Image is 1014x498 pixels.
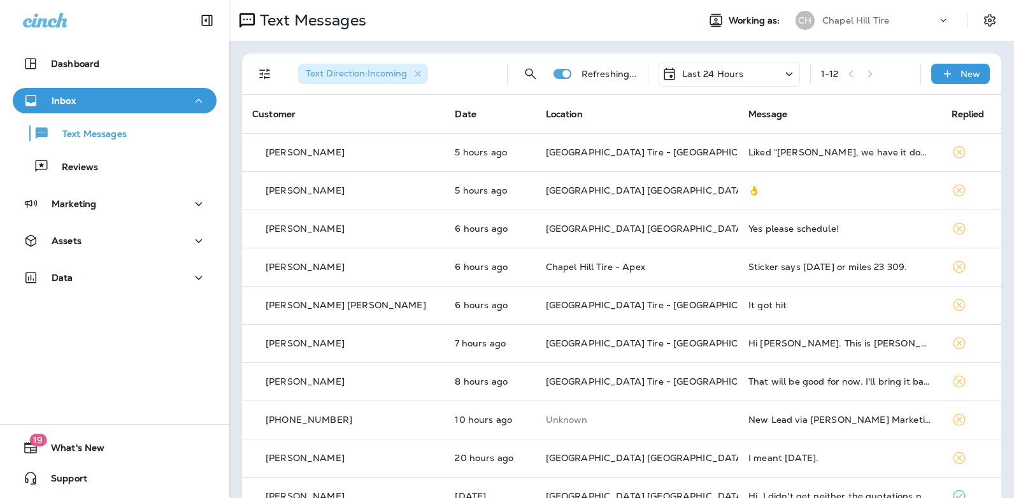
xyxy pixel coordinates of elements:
[266,147,345,157] p: [PERSON_NAME]
[546,338,775,349] span: [GEOGRAPHIC_DATA] Tire - [GEOGRAPHIC_DATA].
[748,453,931,463] div: I meant 10/1/2027.
[748,185,931,196] div: 👌
[255,11,366,30] p: Text Messages
[748,415,931,425] div: New Lead via Merrick Marketing, Customer Name: Paul, Contact info: Masked phone number available....
[455,147,525,157] p: Oct 2, 2025 12:51 PM
[51,59,99,69] p: Dashboard
[266,376,345,387] p: [PERSON_NAME]
[13,228,217,253] button: Assets
[266,415,352,425] p: [PHONE_NUMBER]
[546,452,746,464] span: [GEOGRAPHIC_DATA] [GEOGRAPHIC_DATA]
[13,191,217,217] button: Marketing
[13,51,217,76] button: Dashboard
[306,68,407,79] span: Text Direction : Incoming
[13,88,217,113] button: Inbox
[546,185,746,196] span: [GEOGRAPHIC_DATA] [GEOGRAPHIC_DATA]
[13,120,217,146] button: Text Messages
[729,15,783,26] span: Working as:
[298,64,428,84] div: Text Direction:Incoming
[682,69,744,79] p: Last 24 Hours
[266,300,426,310] p: [PERSON_NAME] [PERSON_NAME]
[38,473,87,488] span: Support
[748,262,931,272] div: Sticker says 11/25/25 or miles 23 309.
[748,376,931,387] div: That will be good for now. I'll bring it back in next summer
[952,108,985,120] span: Replied
[455,300,525,310] p: Oct 2, 2025 11:38 AM
[13,265,217,290] button: Data
[455,108,476,120] span: Date
[978,9,1001,32] button: Settings
[748,338,931,348] div: Hi Chris. This is Jamie's mom. Please text her at 978-735-9365
[960,69,980,79] p: New
[266,185,345,196] p: [PERSON_NAME]
[52,96,76,106] p: Inbox
[455,262,525,272] p: Oct 2, 2025 12:02 PM
[546,223,746,234] span: [GEOGRAPHIC_DATA] [GEOGRAPHIC_DATA]
[13,153,217,180] button: Reviews
[455,185,525,196] p: Oct 2, 2025 12:35 PM
[455,376,525,387] p: Oct 2, 2025 09:48 AM
[50,129,127,141] p: Text Messages
[266,453,345,463] p: [PERSON_NAME]
[546,415,728,425] p: This customer does not have a last location and the phone number they messaged is not assigned to...
[546,146,773,158] span: [GEOGRAPHIC_DATA] Tire - [GEOGRAPHIC_DATA]
[455,453,525,463] p: Oct 1, 2025 09:42 PM
[189,8,225,33] button: Collapse Sidebar
[49,162,98,174] p: Reviews
[546,376,773,387] span: [GEOGRAPHIC_DATA] Tire - [GEOGRAPHIC_DATA]
[546,108,583,120] span: Location
[748,108,787,120] span: Message
[796,11,815,30] div: CH
[52,199,96,209] p: Marketing
[266,338,345,348] p: [PERSON_NAME]
[13,466,217,491] button: Support
[455,415,525,425] p: Oct 2, 2025 07:57 AM
[546,261,645,273] span: Chapel Hill Tire - Apex
[748,147,931,157] div: Liked “Spencer, we have it down for tomorrow. Unfortunately, we do not have a detail service anym...
[29,434,46,446] span: 19
[266,224,345,234] p: [PERSON_NAME]
[52,273,73,283] p: Data
[582,69,638,79] p: Refreshing...
[38,443,104,458] span: What's New
[252,61,278,87] button: Filters
[518,61,543,87] button: Search Messages
[266,262,345,272] p: [PERSON_NAME]
[546,299,773,311] span: [GEOGRAPHIC_DATA] Tire - [GEOGRAPHIC_DATA]
[252,108,296,120] span: Customer
[821,69,839,79] div: 1 - 12
[455,224,525,234] p: Oct 2, 2025 12:24 PM
[748,300,931,310] div: It got hit
[13,435,217,460] button: 19What's New
[748,224,931,234] div: Yes please schedule!
[822,15,889,25] p: Chapel Hill Tire
[52,236,82,246] p: Assets
[455,338,525,348] p: Oct 2, 2025 10:37 AM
